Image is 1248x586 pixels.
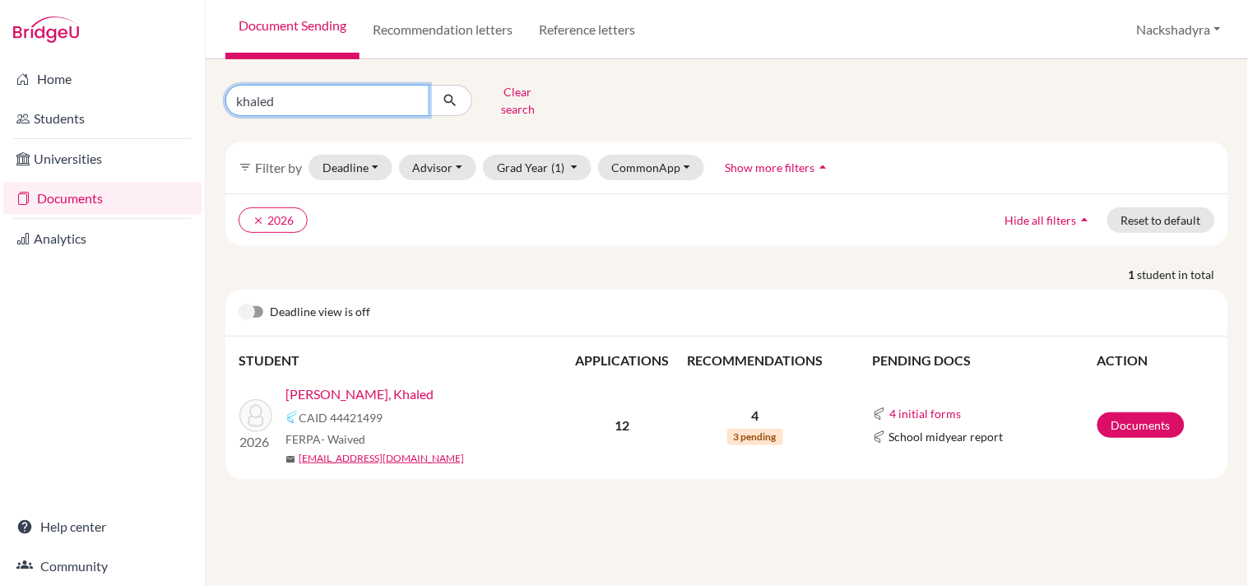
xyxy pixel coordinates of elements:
[991,207,1107,233] button: Hide all filtersarrow_drop_up
[239,432,272,452] p: 2026
[225,85,429,116] input: Find student by name...
[1077,212,1093,228] i: arrow_drop_up
[1129,266,1138,283] strong: 1
[285,454,295,464] span: mail
[285,384,434,404] a: [PERSON_NAME], Khaled
[255,160,302,175] span: Filter by
[13,16,79,43] img: Bridge-U
[239,160,252,174] i: filter_list
[725,160,814,174] span: Show more filters
[575,352,669,368] span: APPLICATIONS
[239,350,568,371] th: STUDENT
[687,352,823,368] span: RECOMMENDATIONS
[3,63,202,95] a: Home
[1130,14,1228,45] button: Nackshadyra
[399,155,477,180] button: Advisor
[1138,266,1228,283] span: student in total
[873,352,972,368] span: PENDING DOCS
[3,102,202,135] a: Students
[3,510,202,543] a: Help center
[727,429,783,445] span: 3 pending
[239,207,308,233] button: clear2026
[285,411,299,424] img: Common App logo
[551,160,564,174] span: (1)
[615,417,629,433] b: 12
[472,79,564,122] button: Clear search
[239,399,272,432] img: Shehab Waked, Khaled
[677,406,833,426] p: 4
[3,222,202,255] a: Analytics
[889,404,963,423] button: 4 initial forms
[285,430,365,448] span: FERPA
[598,155,705,180] button: CommonApp
[253,215,264,226] i: clear
[873,430,886,444] img: Common App logo
[1107,207,1215,233] button: Reset to default
[1005,213,1077,227] span: Hide all filters
[270,303,370,323] span: Deadline view is off
[321,432,365,446] span: - Waived
[483,155,592,180] button: Grad Year(1)
[814,159,831,175] i: arrow_drop_up
[3,142,202,175] a: Universities
[1097,350,1215,371] th: ACTION
[889,428,1004,445] span: School midyear report
[711,155,845,180] button: Show more filtersarrow_drop_up
[299,451,464,466] a: [EMAIL_ADDRESS][DOMAIN_NAME]
[1097,412,1185,438] a: Documents
[3,182,202,215] a: Documents
[299,409,383,426] span: CAID 44421499
[3,550,202,583] a: Community
[873,407,886,421] img: Common App logo
[309,155,392,180] button: Deadline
